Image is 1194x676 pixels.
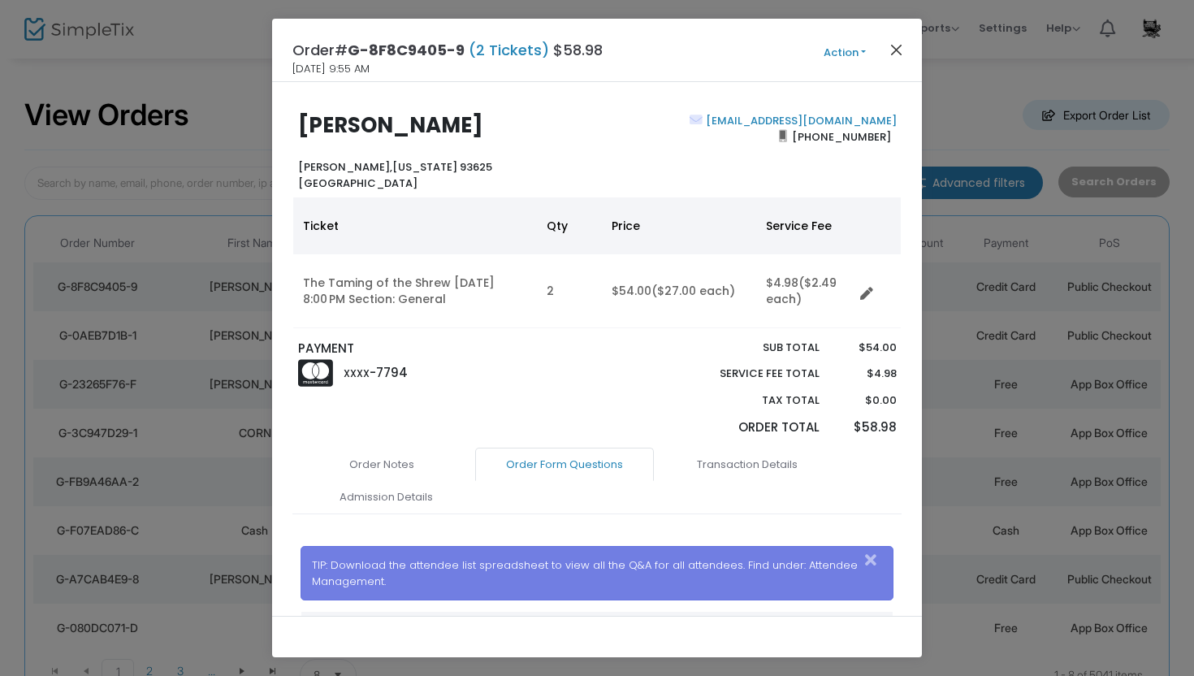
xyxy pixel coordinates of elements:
[475,448,654,482] a: Order Form Questions
[465,40,553,60] span: (2 Tickets)
[835,366,896,382] p: $4.98
[292,39,603,61] h4: Order# $58.98
[756,197,854,254] th: Service Fee
[651,612,884,669] th: Answer
[796,44,893,62] button: Action
[298,110,483,140] b: [PERSON_NAME]
[292,61,370,77] span: [DATE] 9:55 AM
[370,364,408,381] span: -7794
[756,254,854,328] td: $4.98
[860,547,893,574] button: Close
[301,546,894,600] div: TIP: Download the attendee list spreadsheet to view all the Q&A for all attendees. Find under: At...
[658,448,837,482] a: Transaction Details
[681,418,820,437] p: Order Total
[298,159,392,175] span: [PERSON_NAME],
[681,366,820,382] p: Service Fee Total
[301,612,651,669] th: Question
[298,340,590,358] p: PAYMENT
[835,392,896,409] p: $0.00
[292,448,471,482] a: Order Notes
[293,197,901,328] div: Data table
[835,418,896,437] p: $58.98
[651,283,735,299] span: ($27.00 each)
[681,340,820,356] p: Sub total
[344,366,370,380] span: XXXX
[787,123,897,149] span: [PHONE_NUMBER]
[298,159,492,191] b: [US_STATE] 93625 [GEOGRAPHIC_DATA]
[602,254,756,328] td: $54.00
[602,197,756,254] th: Price
[293,254,537,328] td: The Taming of the Shrew [DATE] 8:00 PM Section: General
[293,197,537,254] th: Ticket
[766,275,837,307] span: ($2.49 each)
[296,480,475,514] a: Admission Details
[886,39,907,60] button: Close
[703,113,897,128] a: [EMAIL_ADDRESS][DOMAIN_NAME]
[348,40,465,60] span: G-8F8C9405-9
[537,254,602,328] td: 2
[537,197,602,254] th: Qty
[681,392,820,409] p: Tax Total
[835,340,896,356] p: $54.00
